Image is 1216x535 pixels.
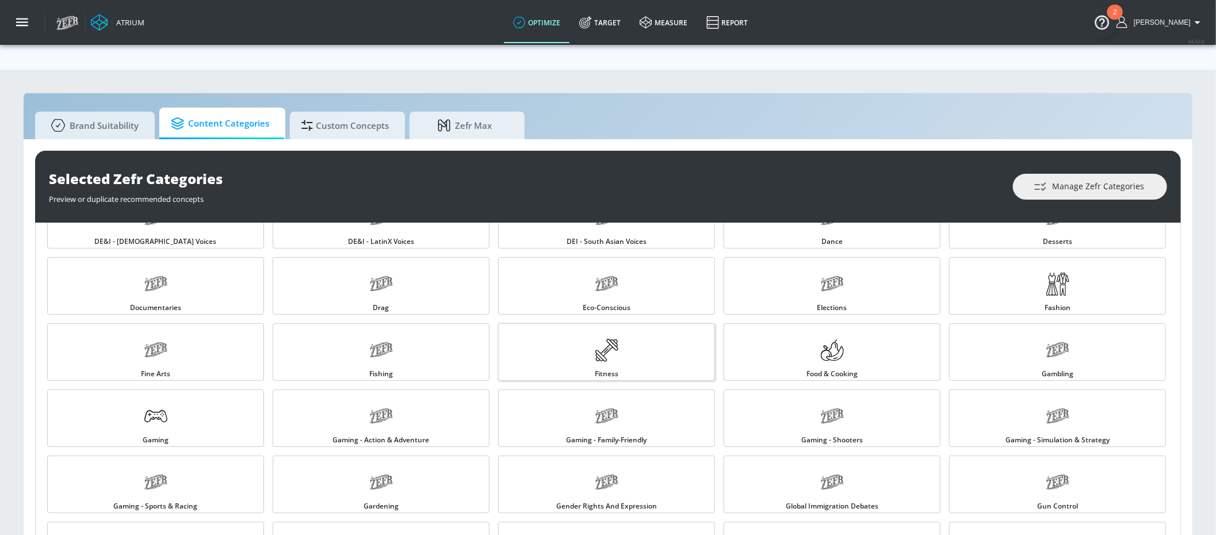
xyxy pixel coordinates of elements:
div: Preview or duplicate recommended concepts [49,188,1001,204]
a: Gun Control [949,456,1166,513]
span: v 4.32.0 [1188,38,1204,44]
span: Gaming - Simulation & Strategy [1005,437,1110,444]
a: Gambling [949,323,1166,381]
a: Gaming - Action & Adventure [273,389,490,447]
div: 2 [1113,12,1117,27]
span: Gaming - Sports & Racing [114,503,198,510]
span: Elections [817,304,847,311]
a: Atrium [91,14,144,31]
a: Report [697,2,758,43]
span: DE&I - LatinX Voices [348,238,414,245]
a: Gender Rights and Expression [498,456,715,513]
a: Drag [273,257,490,315]
a: Gaming - Simulation & Strategy [949,389,1166,447]
a: Elections [724,257,940,315]
span: Dance [821,238,843,245]
span: Drag [373,304,389,311]
a: Fashion [949,257,1166,315]
span: Manage Zefr Categories [1036,179,1144,194]
a: Food & Cooking [724,323,940,381]
span: Fashion [1045,304,1070,311]
span: login as: sarah.grindle@zefr.com [1129,18,1191,26]
a: Gaming - Shooters [724,389,940,447]
span: Gambling [1042,370,1073,377]
a: optimize [504,2,570,43]
a: Eco-Conscious [498,257,715,315]
span: Gun Control [1037,503,1078,510]
span: Fine Arts [141,370,170,377]
span: Zefr Max [421,112,508,139]
a: Global Immigration Debates [724,456,940,513]
div: Selected Zefr Categories [49,169,1001,188]
span: Custom Concepts [301,112,389,139]
span: Gaming - Shooters [801,437,863,444]
span: Gaming - Family-Friendly [567,437,647,444]
a: measure [630,2,697,43]
button: [PERSON_NAME] [1116,16,1204,29]
span: DE&I - [DEMOGRAPHIC_DATA] Voices [95,238,217,245]
a: Gardening [273,456,490,513]
span: Global Immigration Debates [786,503,878,510]
a: Gaming - Family-Friendly [498,389,715,447]
a: Fitness [498,323,715,381]
span: Fitness [595,370,618,377]
span: DEI - South Asian Voices [567,238,647,245]
span: Eco-Conscious [583,304,630,311]
a: Gaming [47,389,264,447]
span: Documentaries [130,304,181,311]
span: Content Categories [171,110,269,137]
span: Gardening [364,503,399,510]
span: Fishing [369,370,393,377]
button: Open Resource Center, 2 new notifications [1086,6,1118,38]
span: Food & Cooking [806,370,858,377]
span: Gender Rights and Expression [556,503,657,510]
span: Desserts [1043,238,1072,245]
button: Manage Zefr Categories [1013,174,1167,200]
a: Target [570,2,630,43]
span: Gaming [143,437,169,444]
a: Documentaries [47,257,264,315]
a: Fishing [273,323,490,381]
a: Gaming - Sports & Racing [47,456,264,513]
a: Fine Arts [47,323,264,381]
div: Atrium [112,17,144,28]
span: Brand Suitability [47,112,139,139]
span: Gaming - Action & Adventure [333,437,430,444]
